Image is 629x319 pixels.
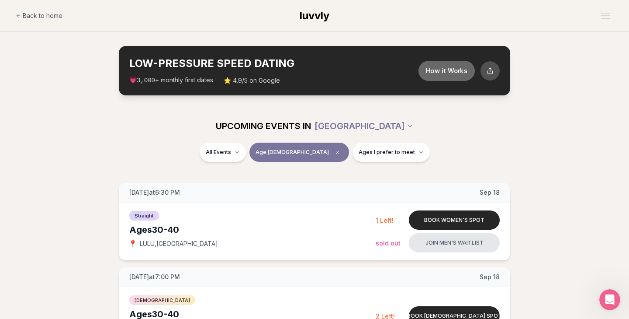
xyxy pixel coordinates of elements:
span: 📍 [129,240,136,247]
button: Ages I prefer to meet [353,143,430,162]
button: [GEOGRAPHIC_DATA] [314,116,414,136]
div: Ages 30-40 [129,224,376,236]
span: [DEMOGRAPHIC_DATA] [129,295,195,305]
a: Back to home [16,7,62,25]
span: [DATE] at 6:30 PM [129,188,180,197]
iframe: Intercom live chat [599,289,620,310]
a: luvvly [300,9,329,23]
span: luvvly [300,9,329,22]
button: Book women's spot [409,210,500,230]
span: Straight [129,211,159,221]
button: Join men's waitlist [409,233,500,252]
span: Sep 18 [480,273,500,281]
span: Sep 18 [480,188,500,197]
span: UPCOMING EVENTS IN [216,120,311,132]
h2: LOW-PRESSURE SPEED DATING [129,56,420,70]
button: Age [DEMOGRAPHIC_DATA]Clear age [249,143,349,162]
button: All Events [200,143,246,162]
span: ⭐ 4.9/5 on Google [224,76,280,85]
span: LULU , [GEOGRAPHIC_DATA] [140,239,218,248]
span: 💗 + monthly first dates [129,76,213,85]
span: Age [DEMOGRAPHIC_DATA] [256,149,329,156]
span: Sold Out [376,239,401,247]
span: [DATE] at 7:00 PM [129,273,180,281]
button: How it Works [418,60,475,81]
span: All Events [206,149,231,156]
span: Back to home [23,11,62,20]
span: Ages I prefer to meet [359,149,415,156]
span: 3,000 [137,77,155,84]
span: 1 Left! [376,217,394,224]
span: Clear age [332,147,343,158]
button: Open menu [598,9,613,22]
